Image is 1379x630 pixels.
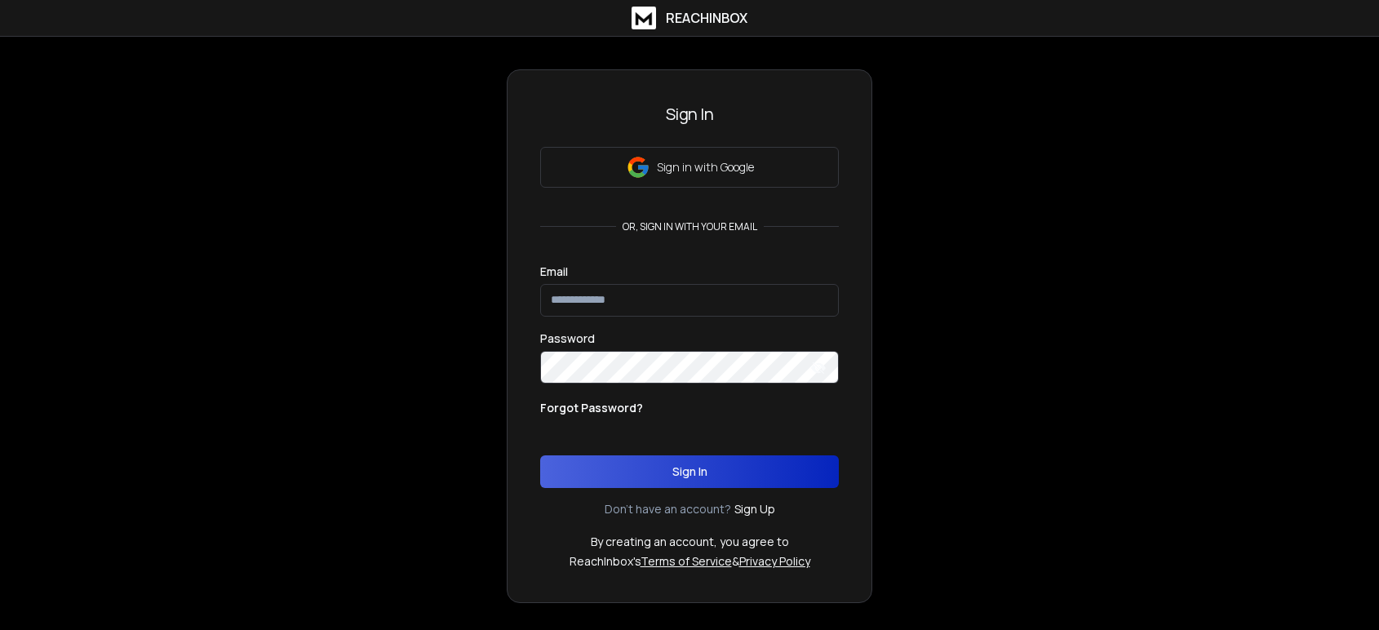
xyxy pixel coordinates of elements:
[540,400,643,416] p: Forgot Password?
[641,553,732,569] a: Terms of Service
[540,147,839,188] button: Sign in with Google
[570,553,810,570] p: ReachInbox's &
[616,220,764,233] p: or, sign in with your email
[734,501,775,517] a: Sign Up
[657,159,754,175] p: Sign in with Google
[739,553,810,569] a: Privacy Policy
[540,266,568,277] label: Email
[632,7,656,29] img: logo
[540,103,839,126] h3: Sign In
[632,7,747,29] a: ReachInbox
[540,455,839,488] button: Sign In
[666,8,747,28] h1: ReachInbox
[605,501,731,517] p: Don't have an account?
[540,333,595,344] label: Password
[591,534,789,550] p: By creating an account, you agree to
